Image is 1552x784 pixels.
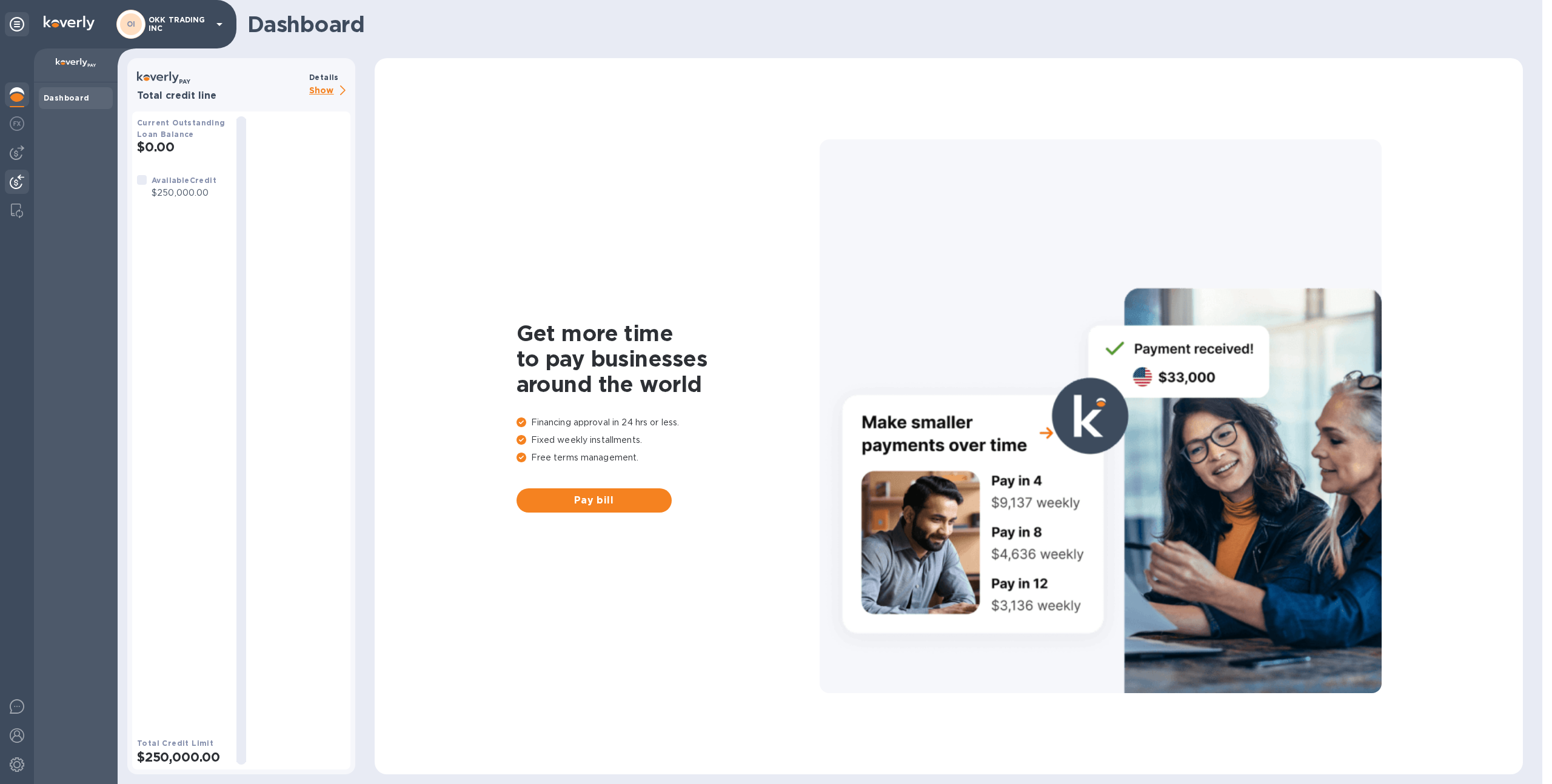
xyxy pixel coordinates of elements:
p: OKK TRADING INC [149,16,209,33]
h2: $0.00 [137,139,227,154]
p: Show [309,84,350,99]
img: Foreign exchange [10,116,24,131]
p: Free terms management. [517,451,820,464]
h1: Get more time to pay businesses around the world [517,321,820,397]
p: Financing approval in 24 hrs or less. [517,416,820,429]
p: $250,000.00 [152,187,216,199]
button: Pay bill [517,488,672,513]
b: OI [127,19,136,28]
div: Unpin categories [5,12,29,36]
b: Details [309,73,339,82]
p: Fixed weekly installments. [517,434,820,447]
img: Logo [44,16,95,30]
b: Total Credit Limit [137,739,213,748]
h3: Total credit line [137,90,304,102]
b: Dashboard [44,93,90,102]
h1: Dashboard [247,12,1517,37]
b: Current Outstanding Loan Balance [137,118,226,139]
b: Available Credit [152,176,216,185]
span: Pay bill [526,493,662,508]
h2: $250,000.00 [137,749,227,765]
